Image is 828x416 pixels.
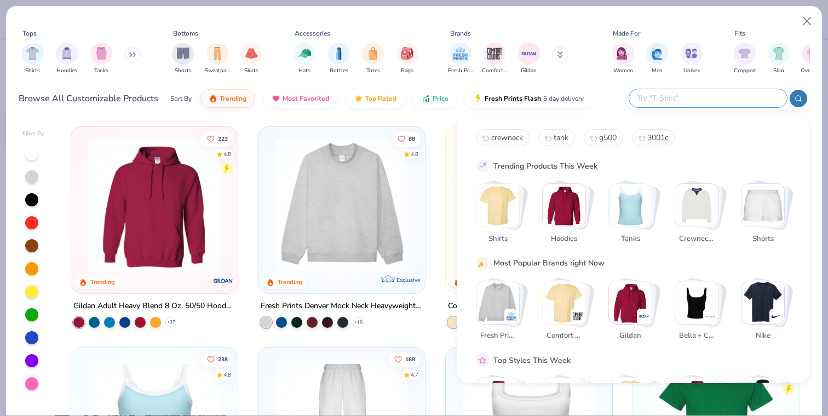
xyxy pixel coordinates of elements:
[365,94,396,103] span: Top Rated
[478,161,487,171] img: trend_line.gif
[476,129,530,146] button: crewneck0
[518,43,540,75] button: filter button
[448,43,473,75] button: filter button
[330,67,348,75] span: Bottles
[632,129,675,146] button: 3001c3
[705,310,716,321] img: Bella + Canvas
[22,130,44,138] div: Filter By
[546,233,582,244] span: Hoodies
[401,67,413,75] span: Bags
[482,43,507,75] button: filter button
[493,354,571,366] div: Top Styles This Week
[211,47,223,60] img: Sweatpants Image
[405,356,415,362] span: 168
[245,47,258,60] img: Skirts Image
[90,43,112,75] button: filter button
[328,43,350,75] button: filter button
[681,43,703,75] button: filter button
[652,67,663,75] span: Men
[448,299,596,313] div: Comfort Colors Adult Heavyweight T-Shirt
[506,310,517,321] img: Fresh Prints
[73,299,235,313] div: Gildan Adult Heavy Blend 8 Oz. 50/50 Hooded Sweatshirt
[298,47,311,60] img: Hats Image
[411,371,418,379] div: 4.7
[362,43,384,75] button: filter button
[599,132,617,143] span: g500
[396,43,418,75] div: filter for Bags
[486,45,503,62] img: Comfort Colors Image
[220,94,246,103] span: Trending
[82,138,227,271] img: 01756b78-01f6-4cc6-8d8a-3c30c1a0c8ac
[675,280,725,345] button: Stack Card Button Bella + Canvas
[26,47,39,60] img: Shirts Image
[244,67,258,75] span: Skirts
[202,131,234,146] button: Like
[170,94,192,103] div: Sort By
[269,138,414,271] img: f5d85501-0dbb-4ee4-b115-c08fa3845d83
[452,45,469,62] img: Fresh Prints Image
[768,43,790,75] div: filter for Slim
[433,94,449,103] span: Price
[651,47,663,60] img: Men Image
[734,28,745,38] div: Fits
[240,43,262,75] button: filter button
[476,184,519,227] img: Shirts
[493,257,605,269] div: Most Popular Brands right Now
[413,89,457,108] button: Price
[19,92,158,105] div: Browse All Customizable Products
[367,47,379,60] img: Totes Image
[797,11,818,32] button: Close
[465,89,592,108] button: Fresh Prints Flash5 day delivery
[542,280,593,345] button: Stack Card Button Comfort Colors
[612,233,648,244] span: Tanks
[617,47,629,60] img: Women Image
[22,43,44,75] button: filter button
[493,160,597,171] div: Trending Products This Week
[476,281,519,323] img: Fresh Prints
[741,281,784,323] img: Nike
[366,67,380,75] span: Totes
[745,233,780,244] span: Shorts
[354,94,363,103] img: TopRated.gif
[518,43,540,75] div: filter for Gildan
[411,150,418,158] div: 4.8
[543,184,585,227] img: Hoodies
[272,94,280,103] img: most_fav.gif
[482,67,507,75] span: Comfort Colors
[572,310,583,321] img: Comfort Colors
[679,233,714,244] span: Crewnecks
[480,331,515,342] span: Fresh Prints
[414,138,559,271] img: a90f7c54-8796-4cb2-9d6e-4e9644cfe0fe
[741,184,784,227] img: Shorts
[172,43,194,75] button: filter button
[261,299,423,313] div: Fresh Prints Denver Mock Neck Heavyweight Sweatshirt
[409,136,415,141] span: 88
[219,136,228,141] span: 223
[333,47,345,60] img: Bottles Image
[546,331,582,342] span: Comfort Colors
[205,43,230,75] button: filter button
[476,280,526,345] button: Stack Card Button Fresh Prints
[480,233,515,244] span: Shirts
[683,67,700,75] span: Unisex
[401,47,413,60] img: Bags Image
[175,67,192,75] span: Shorts
[521,67,537,75] span: Gildan
[354,319,363,326] span: + 10
[613,28,640,38] div: Made For
[205,43,230,75] div: filter for Sweatpants
[56,43,78,75] div: filter for Hoodies
[646,43,668,75] button: filter button
[56,67,77,75] span: Hoodies
[476,183,526,249] button: Stack Card Button Shirts
[612,43,634,75] div: filter for Women
[542,183,593,249] button: Stack Card Button Hoodies
[212,270,234,292] img: Gildan logo
[801,43,825,75] div: filter for Oversized
[474,94,482,103] img: flash.gif
[298,67,311,75] span: Hats
[448,43,473,75] div: filter for Fresh Prints
[491,132,523,143] span: crewneck
[224,150,232,158] div: 4.8
[478,355,487,365] img: pink_star.gif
